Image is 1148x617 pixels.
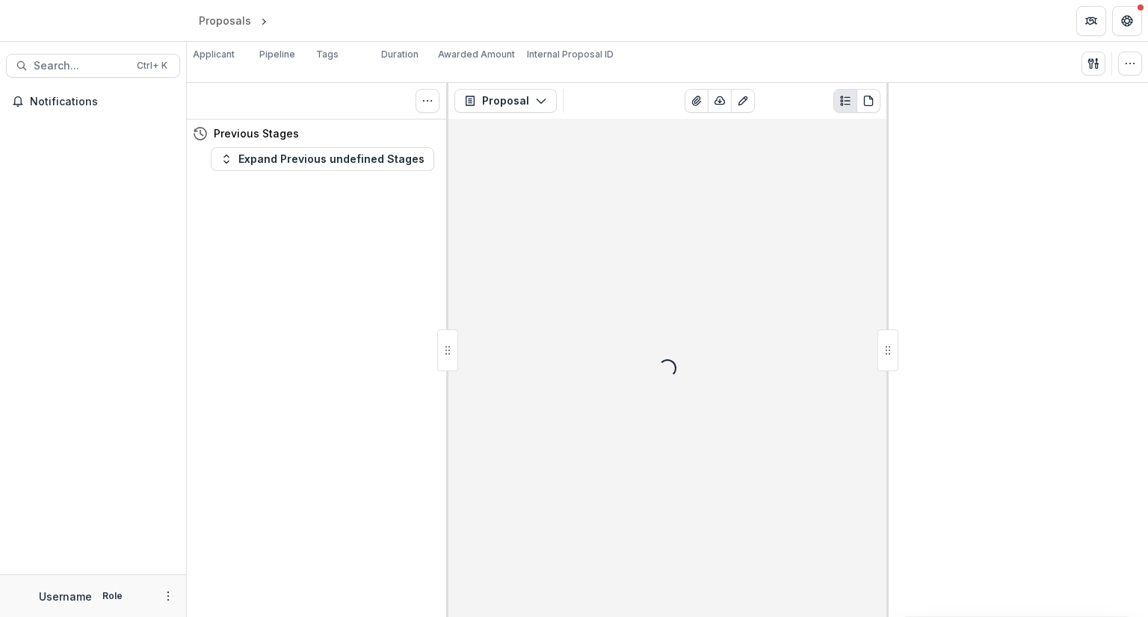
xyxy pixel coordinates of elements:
[1112,6,1142,36] button: Get Help
[833,89,857,113] button: Plaintext view
[454,89,557,113] button: Proposal
[731,89,755,113] button: Edit as form
[416,89,439,113] button: Toggle View Cancelled Tasks
[30,96,174,108] span: Notifications
[214,125,299,141] h4: Previous Stages
[159,587,177,605] button: More
[34,60,128,72] span: Search...
[259,48,295,61] p: Pipeline
[193,48,235,61] p: Applicant
[857,89,880,113] button: PDF view
[6,54,180,78] button: Search...
[199,13,251,28] div: Proposals
[6,90,180,114] button: Notifications
[98,589,127,603] p: Role
[39,589,92,604] p: Username
[134,58,170,74] div: Ctrl + K
[381,48,419,61] p: Duration
[438,48,515,61] p: Awarded Amount
[527,48,614,61] p: Internal Proposal ID
[685,89,709,113] button: View Attached Files
[193,10,334,31] nav: breadcrumb
[1076,6,1106,36] button: Partners
[316,48,339,61] p: Tags
[193,10,257,31] a: Proposals
[211,147,434,171] button: Expand Previous undefined Stages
